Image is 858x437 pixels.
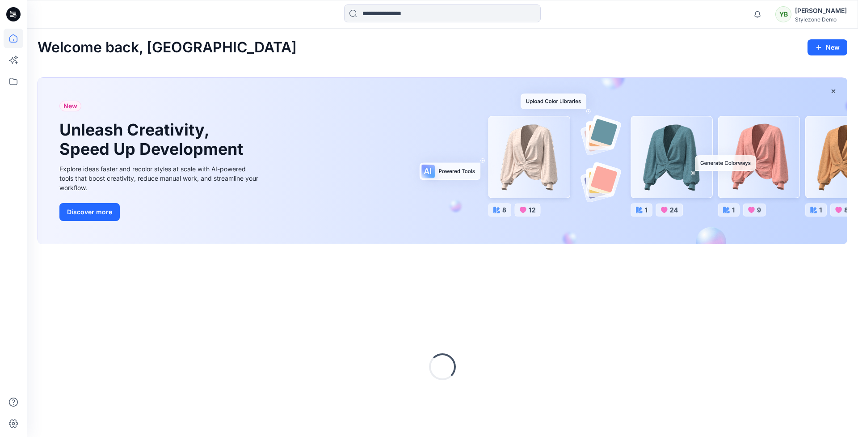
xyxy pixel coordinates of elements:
[38,39,297,56] h2: Welcome back, [GEOGRAPHIC_DATA]
[795,5,847,16] div: [PERSON_NAME]
[59,203,261,221] a: Discover more
[795,16,847,23] div: Stylezone Demo
[775,6,791,22] div: YB
[808,39,847,55] button: New
[59,203,120,221] button: Discover more
[59,164,261,192] div: Explore ideas faster and recolor styles at scale with AI-powered tools that boost creativity, red...
[63,101,77,111] span: New
[59,120,247,159] h1: Unleash Creativity, Speed Up Development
